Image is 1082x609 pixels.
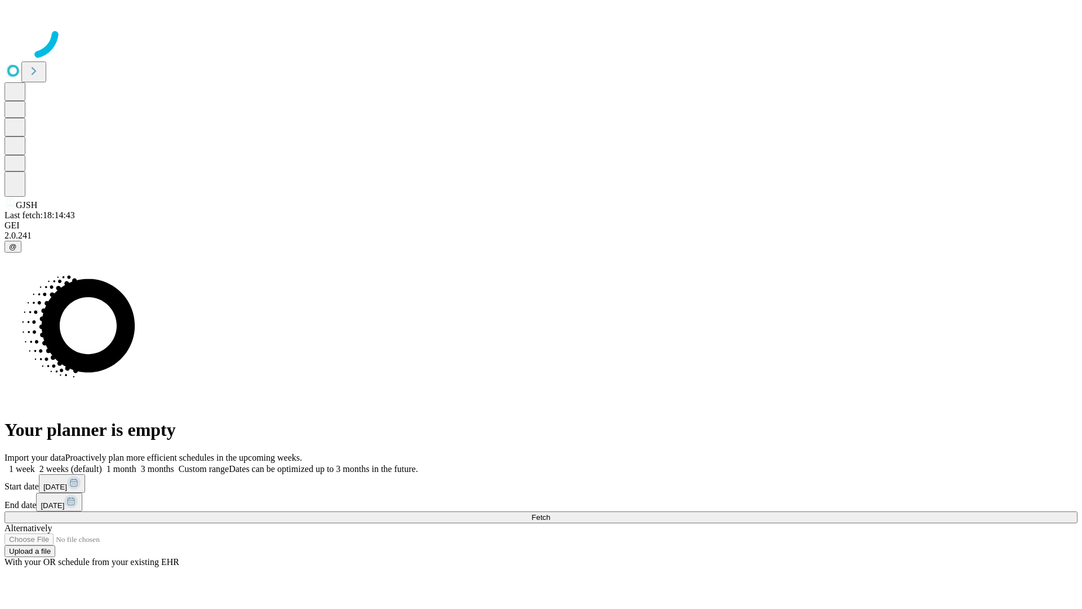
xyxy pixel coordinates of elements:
[41,501,64,510] span: [DATE]
[141,464,174,474] span: 3 months
[43,483,67,491] span: [DATE]
[5,493,1077,511] div: End date
[65,453,302,462] span: Proactively plan more efficient schedules in the upcoming weeks.
[531,513,550,522] span: Fetch
[9,464,35,474] span: 1 week
[5,241,21,253] button: @
[5,545,55,557] button: Upload a file
[16,200,37,210] span: GJSH
[5,474,1077,493] div: Start date
[5,523,52,533] span: Alternatively
[5,220,1077,231] div: GEI
[107,464,136,474] span: 1 month
[5,557,179,567] span: With your OR schedule from your existing EHR
[5,511,1077,523] button: Fetch
[229,464,418,474] span: Dates can be optimized up to 3 months in the future.
[36,493,82,511] button: [DATE]
[9,242,17,251] span: @
[5,453,65,462] span: Import your data
[39,474,85,493] button: [DATE]
[5,210,75,220] span: Last fetch: 18:14:43
[39,464,102,474] span: 2 weeks (default)
[179,464,229,474] span: Custom range
[5,231,1077,241] div: 2.0.241
[5,420,1077,440] h1: Your planner is empty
